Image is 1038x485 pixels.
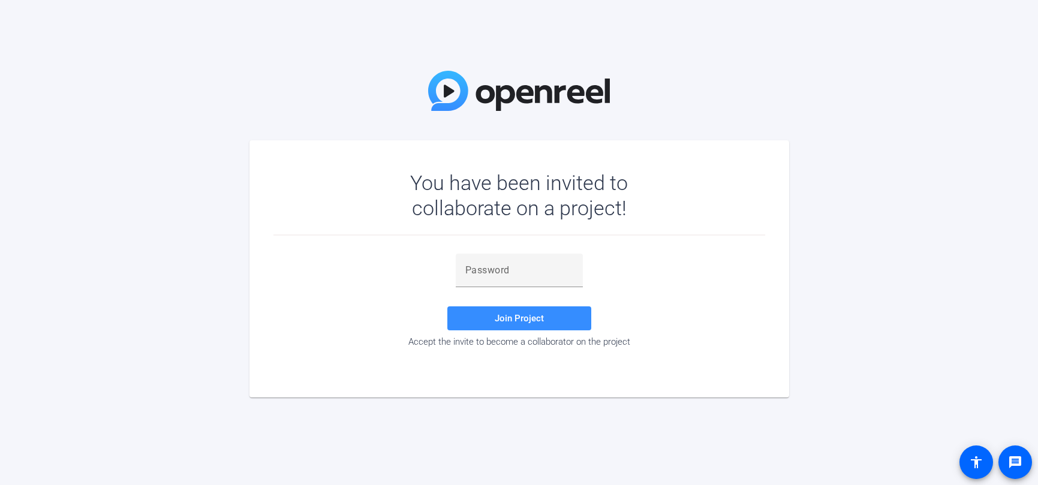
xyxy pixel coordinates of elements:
[428,71,610,111] img: OpenReel Logo
[375,170,663,221] div: You have been invited to collaborate on a project!
[465,263,573,278] input: Password
[447,306,591,330] button: Join Project
[273,336,765,347] div: Accept the invite to become a collaborator on the project
[969,455,983,469] mat-icon: accessibility
[1008,455,1022,469] mat-icon: message
[495,313,544,324] span: Join Project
